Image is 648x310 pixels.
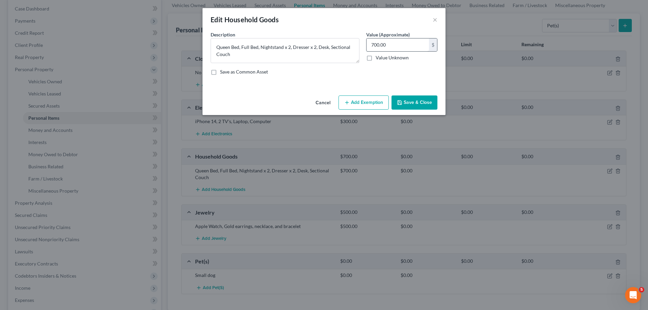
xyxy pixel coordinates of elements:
label: Save as Common Asset [220,68,268,75]
button: Cancel [310,96,336,110]
span: 5 [639,287,644,292]
label: Value Unknown [376,54,409,61]
button: × [433,16,437,24]
span: Description [211,32,235,37]
div: $ [429,38,437,51]
div: Edit Household Goods [211,15,279,24]
iframe: Intercom live chat [625,287,641,303]
button: Save & Close [391,95,437,110]
input: 0.00 [367,38,429,51]
label: Value (Approximate) [366,31,410,38]
button: Add Exemption [339,95,389,110]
